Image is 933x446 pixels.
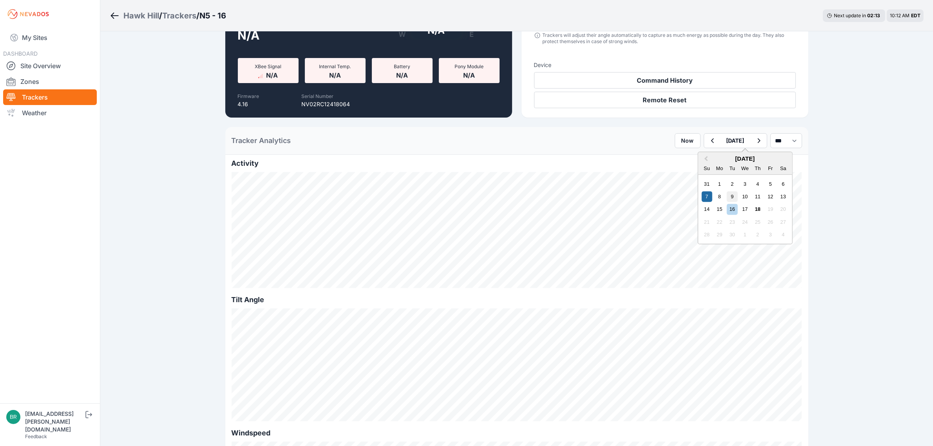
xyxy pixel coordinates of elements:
[302,100,350,108] p: NV02RC12418064
[159,10,162,21] span: /
[765,217,776,227] div: Not available Friday, September 26th, 2025
[752,191,763,202] div: Choose Thursday, September 11th, 2025
[701,191,712,202] div: Choose Sunday, September 7th, 2025
[232,428,802,439] h2: Windspeed
[675,133,701,148] button: Now
[3,89,97,105] a: Trackers
[701,179,712,189] div: Choose Sunday, August 31st, 2025
[740,230,750,240] div: Not available Wednesday, October 1st, 2025
[697,152,792,244] div: Choose Date
[834,13,866,18] span: Next update in
[162,10,196,21] a: Trackers
[727,230,737,240] div: Not available Tuesday, September 30th, 2025
[110,5,226,26] nav: Breadcrumb
[542,32,795,45] div: Trackers will adjust their angle automatically to capture as much energy as possible during the d...
[765,191,776,202] div: Choose Friday, September 12th, 2025
[752,163,763,174] div: Thursday
[727,163,737,174] div: Tuesday
[232,158,802,169] h2: Activity
[867,13,881,19] div: 02 : 13
[463,70,475,79] span: N/A
[752,230,763,240] div: Not available Thursday, October 2nd, 2025
[890,13,909,18] span: 10:12 AM
[714,230,725,240] div: Not available Monday, September 29th, 2025
[752,204,763,215] div: Choose Thursday, September 18th, 2025
[714,179,725,189] div: Choose Monday, September 1st, 2025
[3,74,97,89] a: Zones
[765,179,776,189] div: Choose Friday, September 5th, 2025
[740,191,750,202] div: Choose Wednesday, September 10th, 2025
[740,179,750,189] div: Choose Wednesday, September 3rd, 2025
[25,410,84,433] div: [EMAIL_ADDRESS][PERSON_NAME][DOMAIN_NAME]
[255,63,281,69] span: XBee Signal
[396,70,408,79] span: N/A
[714,204,725,215] div: Choose Monday, September 15th, 2025
[720,134,751,148] button: [DATE]
[232,294,802,305] h2: Tilt Angle
[534,72,796,89] button: Command History
[25,433,47,439] a: Feedback
[6,8,50,20] img: Nevados
[714,163,725,174] div: Monday
[196,10,199,21] span: /
[701,163,712,174] div: Sunday
[199,10,226,21] h3: N5 - 16
[394,63,410,69] span: Battery
[701,230,712,240] div: Not available Sunday, September 28th, 2025
[778,191,788,202] div: Choose Saturday, September 13th, 2025
[778,179,788,189] div: Choose Saturday, September 6th, 2025
[701,217,712,227] div: Not available Sunday, September 21st, 2025
[714,191,725,202] div: Choose Monday, September 8th, 2025
[3,28,97,47] a: My Sites
[698,155,792,162] h2: [DATE]
[3,50,38,57] span: DASHBOARD
[752,179,763,189] div: Choose Thursday, September 4th, 2025
[727,179,737,189] div: Choose Tuesday, September 2nd, 2025
[752,217,763,227] div: Not available Thursday, September 25th, 2025
[302,93,334,99] label: Serial Number
[701,178,790,241] div: Month September, 2025
[238,93,259,99] label: Firmware
[6,410,20,424] img: brayden.sanford@nevados.solar
[911,13,920,18] span: EDT
[778,204,788,215] div: Not available Saturday, September 20th, 2025
[765,204,776,215] div: Not available Friday, September 19th, 2025
[455,63,484,69] span: Pony Module
[232,135,291,146] h2: Tracker Analytics
[534,61,796,69] h3: Device
[778,163,788,174] div: Saturday
[238,100,259,108] p: 4.16
[740,163,750,174] div: Wednesday
[123,10,159,21] a: Hawk Hill
[319,63,351,69] span: Internal Temp.
[740,217,750,227] div: Not available Wednesday, September 24th, 2025
[329,70,341,79] span: N/A
[3,58,97,74] a: Site Overview
[266,70,278,79] span: N/A
[765,163,776,174] div: Friday
[727,191,737,202] div: Choose Tuesday, September 9th, 2025
[727,217,737,227] div: Not available Tuesday, September 23rd, 2025
[699,153,711,165] button: Previous Month
[3,105,97,121] a: Weather
[238,31,260,40] span: N/A
[727,204,737,215] div: Choose Tuesday, September 16th, 2025
[778,230,788,240] div: Not available Saturday, October 4th, 2025
[714,217,725,227] div: Not available Monday, September 22nd, 2025
[701,204,712,215] div: Choose Sunday, September 14th, 2025
[778,217,788,227] div: Not available Saturday, September 27th, 2025
[740,204,750,215] div: Choose Wednesday, September 17th, 2025
[534,92,796,108] button: Remote Reset
[765,230,776,240] div: Not available Friday, October 3rd, 2025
